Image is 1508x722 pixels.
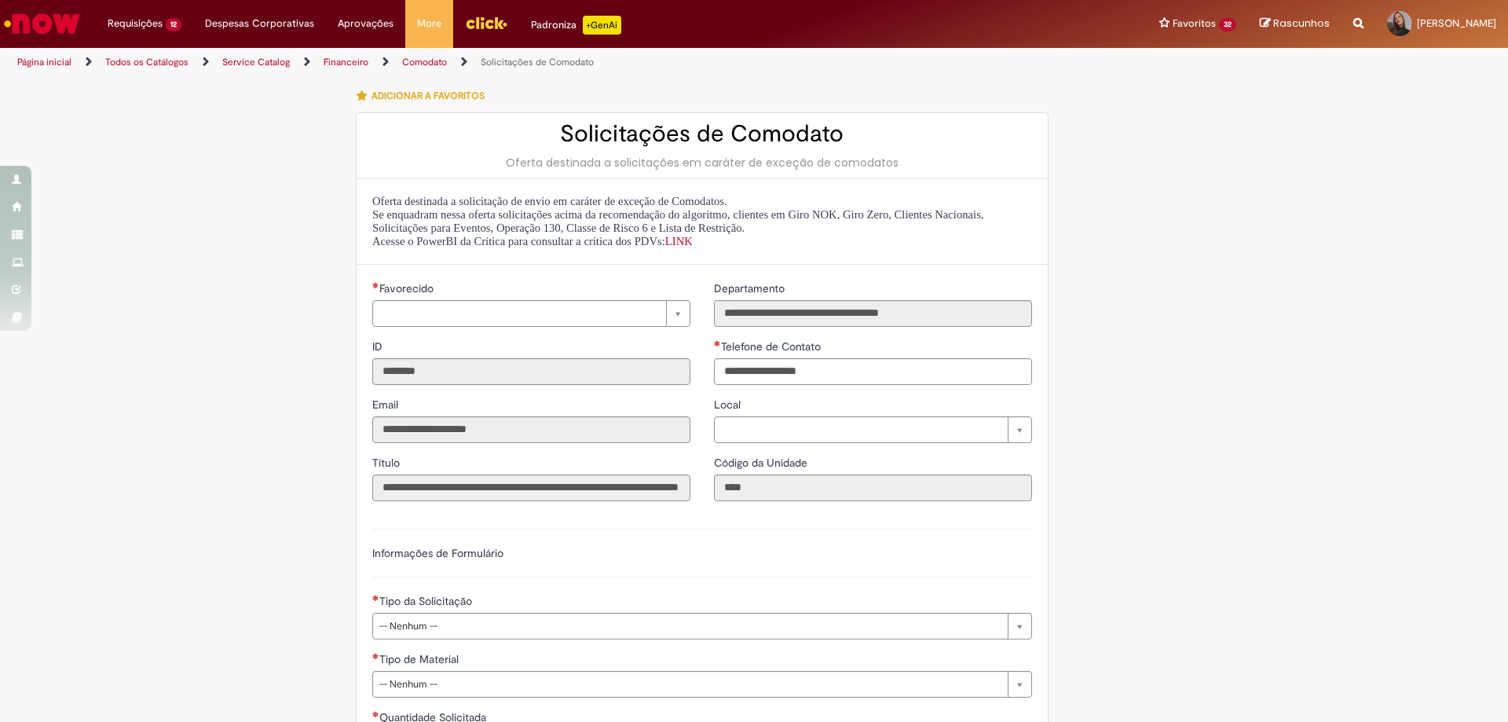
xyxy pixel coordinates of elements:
[714,358,1032,385] input: Telefone de Contato
[379,594,475,608] span: Tipo da Solicitação
[166,18,181,31] span: 12
[583,16,621,35] p: +GenAi
[372,282,379,288] span: Necessários
[714,455,811,471] label: Somente leitura - Código da Unidade
[372,595,379,601] span: Necessários
[372,455,403,471] label: Somente leitura - Título
[17,56,71,68] a: Página inicial
[12,48,994,77] ul: Trilhas de página
[465,11,507,35] img: click_logo_yellow_360x200.png
[108,16,163,31] span: Requisições
[356,79,493,112] button: Adicionar a Favoritos
[714,280,788,296] label: Somente leitura - Departamento
[714,398,744,412] span: Local
[372,339,386,354] label: Somente leitura - ID
[372,397,401,412] label: Somente leitura - Email
[372,456,403,470] span: Somente leitura - Título
[665,235,693,247] a: LINK
[372,398,401,412] span: Somente leitura - Email
[1173,16,1216,31] span: Favoritos
[402,56,447,68] a: Comodato
[105,56,188,68] a: Todos os Catálogos
[372,195,984,247] span: Oferta destinada a solicitação de envio em caráter de exceção de Comodatos. Se enquadram nessa of...
[721,339,824,354] span: Telefone de Contato
[379,672,1000,697] span: -- Nenhum --
[379,614,1000,639] span: -- Nenhum --
[714,340,721,346] span: Obrigatório Preenchido
[372,475,690,501] input: Título
[372,653,379,659] span: Necessários
[714,300,1032,327] input: Departamento
[531,16,621,35] div: Padroniza
[338,16,393,31] span: Aprovações
[372,358,690,385] input: ID
[372,121,1032,147] h2: Solicitações de Comodato
[372,416,690,443] input: Email
[372,300,690,327] a: Limpar campo Favorecido
[1219,18,1236,31] span: 32
[714,475,1032,501] input: Código da Unidade
[324,56,368,68] a: Financeiro
[2,8,82,39] img: ServiceNow
[1273,16,1330,31] span: Rascunhos
[417,16,441,31] span: More
[379,652,462,666] span: Tipo de Material
[714,281,788,295] span: Somente leitura - Departamento
[1260,16,1330,31] a: Rascunhos
[372,155,1032,170] div: Oferta destinada a solicitações em caráter de exceção de comodatos
[379,281,437,295] span: Necessários - Favorecido
[714,456,811,470] span: Somente leitura - Código da Unidade
[372,90,485,102] span: Adicionar a Favoritos
[372,546,503,560] label: Informações de Formulário
[372,711,379,717] span: Necessários
[222,56,290,68] a: Service Catalog
[1417,16,1496,30] span: [PERSON_NAME]
[481,56,594,68] a: Solicitações de Comodato
[714,416,1032,443] a: Limpar campo Local
[205,16,314,31] span: Despesas Corporativas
